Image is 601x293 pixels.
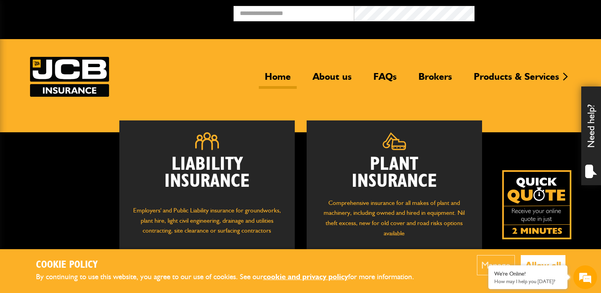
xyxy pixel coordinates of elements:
[475,6,595,18] button: Broker Login
[263,272,348,281] a: cookie and privacy policy
[318,156,470,190] h2: Plant Insurance
[502,170,571,239] img: Quick Quote
[477,255,515,275] button: Manage
[36,271,427,283] p: By continuing to use this website, you agree to our use of cookies. See our for more information.
[468,71,565,89] a: Products & Services
[36,259,427,271] h2: Cookie Policy
[131,205,283,243] p: Employers' and Public Liability insurance for groundworks, plant hire, light civil engineering, d...
[413,71,458,89] a: Brokers
[30,57,109,97] img: JCB Insurance Services logo
[494,278,561,284] p: How may I help you today?
[521,255,565,275] button: Allow all
[502,170,571,239] a: Get your insurance quote isn just 2-minutes
[30,57,109,97] a: JCB Insurance Services
[307,71,358,89] a: About us
[581,86,601,185] div: Need help?
[494,270,561,277] div: We're Online!
[318,198,470,238] p: Comprehensive insurance for all makes of plant and machinery, including owned and hired in equipm...
[259,71,297,89] a: Home
[367,71,403,89] a: FAQs
[131,156,283,198] h2: Liability Insurance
